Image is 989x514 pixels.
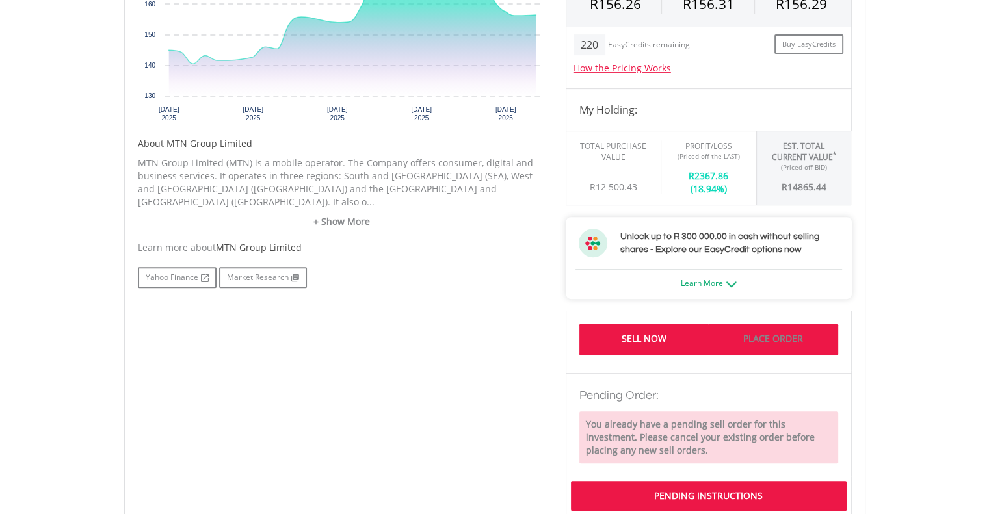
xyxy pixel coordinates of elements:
text: 130 [144,92,155,99]
a: How the Pricing Works [574,62,671,74]
div: Total Purchase Value [576,140,651,162]
img: ec-flower.svg [579,229,607,257]
text: [DATE] 2025 [243,106,263,122]
text: [DATE] 2025 [158,106,179,122]
h3: Pending Order: [579,387,838,411]
div: 220 [574,34,605,55]
div: R [671,161,746,196]
div: R [767,172,841,194]
text: 150 [144,31,155,38]
a: Market Research [219,267,307,288]
a: + Show More [138,215,546,228]
div: Pending Instructions [571,481,847,511]
div: (Priced off the LAST) [671,151,746,161]
span: R12 500.43 [590,181,637,193]
h3: Unlock up to R 300 000.00 in cash without selling shares - Explore our EasyCredit options now [620,230,839,256]
text: 140 [144,62,155,69]
text: [DATE] 2025 [411,106,432,122]
span: 14865.44 [787,181,826,193]
a: Learn More [681,277,737,289]
a: Yahoo Finance [138,267,217,288]
img: ec-arrow-down.png [726,281,737,287]
p: MTN Group Limited (MTN) is a mobile operator. The Company offers consumer, digital and business s... [138,157,546,209]
a: Sell Now [579,324,709,355]
a: Buy EasyCredits [774,34,843,55]
div: Est. Total Current Value [767,140,841,162]
h4: My Holding: [579,102,838,118]
text: [DATE] 2025 [326,106,347,122]
a: Place Order [709,324,838,355]
span: MTN Group Limited [216,241,302,253]
text: [DATE] 2025 [495,106,516,122]
div: Profit/Loss [671,140,746,151]
span: 2367.86 (18.94%) [691,170,729,195]
div: Learn more about [138,241,546,254]
h5: About MTN Group Limited [138,137,546,150]
div: (Priced off BID) [767,162,841,172]
div: EasyCredits remaining [608,40,690,51]
text: 160 [144,1,155,8]
div: You already have a pending sell order for this investment. Please cancel your existing order befo... [579,411,838,463]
